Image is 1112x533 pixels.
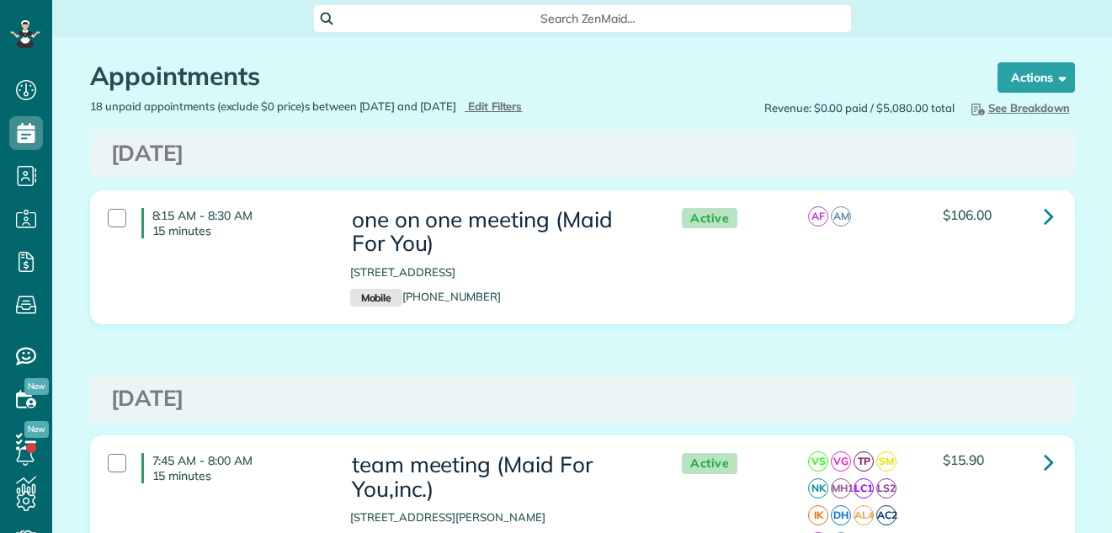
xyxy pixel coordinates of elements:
[152,468,325,483] p: 15 minutes
[808,206,828,227] span: AF
[682,453,737,474] span: Active
[111,386,1054,411] h3: [DATE]
[350,208,648,256] h3: one on one meeting (Maid For You)
[876,505,897,525] span: AC2
[968,101,1070,115] span: See Breakdown
[831,206,851,227] span: AM
[831,478,851,498] span: MH1
[943,451,984,468] span: $15.90
[876,451,897,472] span: SM
[808,451,828,472] span: VS
[350,509,648,525] p: [STREET_ADDRESS][PERSON_NAME]
[24,378,49,395] span: New
[831,505,851,525] span: DH
[350,290,501,303] a: Mobile[PHONE_NUMBER]
[152,223,325,238] p: 15 minutes
[854,451,874,472] span: TP
[808,478,828,498] span: NK
[468,99,523,113] span: Edit Filters
[682,208,737,229] span: Active
[24,421,49,438] span: New
[854,478,874,498] span: LC1
[465,99,523,113] a: Edit Filters
[111,141,1054,166] h3: [DATE]
[831,451,851,472] span: VG
[350,289,402,307] small: Mobile
[876,478,897,498] span: LS2
[90,62,966,90] h1: Appointments
[77,99,583,115] div: 18 unpaid appointments (exclude $0 price)s between [DATE] and [DATE]
[943,206,992,223] span: $106.00
[141,208,325,238] h4: 8:15 AM - 8:30 AM
[350,264,648,280] p: [STREET_ADDRESS]
[350,453,648,501] h3: team meeting (Maid For You,inc.)
[808,505,828,525] span: IK
[998,62,1075,93] button: Actions
[141,453,325,483] h4: 7:45 AM - 8:00 AM
[963,99,1075,117] button: See Breakdown
[764,100,955,116] span: Revenue: $0.00 paid / $5,080.00 total
[854,505,874,525] span: AL4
